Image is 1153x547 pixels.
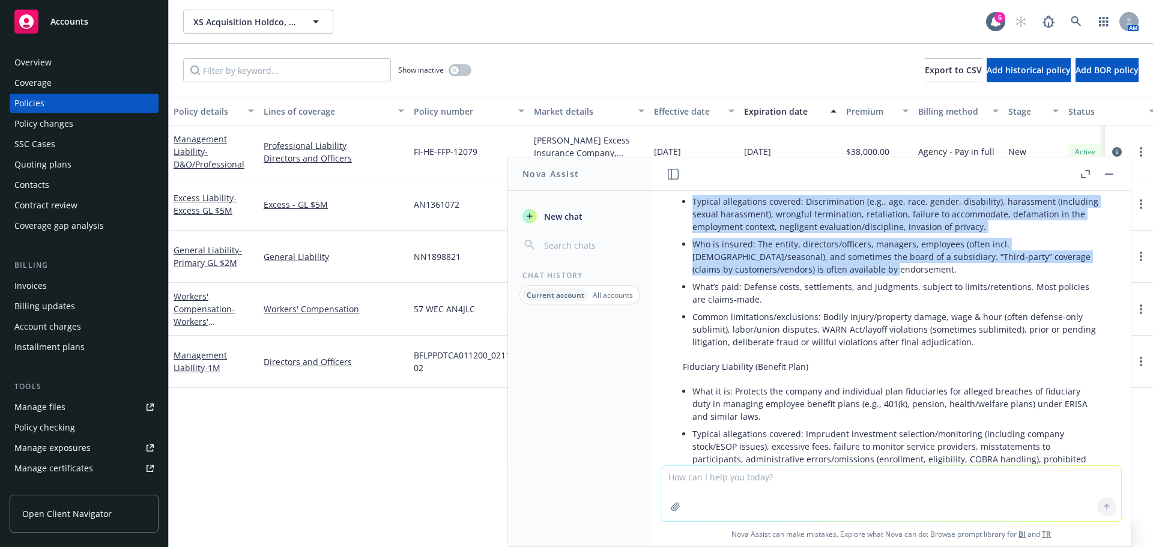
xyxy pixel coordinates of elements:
[22,507,112,520] span: Open Client Navigator
[518,205,642,227] button: New chat
[10,381,159,393] div: Tools
[183,10,333,34] button: XS Acquisition Holdco, LLC
[264,152,404,165] a: Directors and Officers
[1134,249,1148,264] a: more
[1134,302,1148,316] a: more
[841,97,913,125] button: Premium
[414,198,459,211] span: AN1361072
[10,134,159,154] a: SSC Cases
[14,73,52,92] div: Coverage
[414,250,461,263] span: NN1898821
[1068,105,1142,118] div: Status
[193,16,297,28] span: XS Acquisition Holdco, LLC
[925,64,982,76] span: Export to CSV
[522,168,579,180] h1: Nova Assist
[527,290,584,300] p: Current account
[846,105,895,118] div: Premium
[1008,105,1046,118] div: Stage
[414,349,524,374] span: BFLPPDTCA011200_021106_02
[1076,58,1139,82] button: Add BOR policy
[1110,145,1124,159] a: circleInformation
[14,114,73,133] div: Policy changes
[656,522,1126,546] span: Nova Assist can make mistakes. Explore what Nova can do: Browse prompt library for and
[692,278,1100,308] li: What’s paid: Defense costs, settlements, and judgments, subject to limits/retentions. Most polici...
[14,94,44,113] div: Policies
[264,105,391,118] div: Lines of coverage
[10,438,159,458] a: Manage exposures
[654,105,721,118] div: Effective date
[264,355,404,368] a: Directors and Officers
[10,317,159,336] a: Account charges
[174,349,227,373] a: Management Liability
[1018,529,1026,539] a: BI
[1092,10,1116,34] a: Switch app
[10,196,159,215] a: Contract review
[10,94,159,113] a: Policies
[14,155,71,174] div: Quoting plans
[1008,145,1026,158] span: New
[10,418,159,437] a: Policy checking
[174,105,241,118] div: Policy details
[1073,147,1097,157] span: Active
[994,12,1005,23] div: 6
[10,337,159,357] a: Installment plans
[10,5,159,38] a: Accounts
[649,97,739,125] button: Effective date
[1134,145,1148,159] a: more
[1036,10,1061,34] a: Report a Bug
[744,105,823,118] div: Expiration date
[14,175,49,195] div: Contacts
[542,237,637,253] input: Search chats
[10,479,159,498] a: Manage claims
[264,303,404,315] a: Workers' Compensation
[10,53,159,72] a: Overview
[692,425,1100,480] li: Typical allegations covered: Imprudent investment selection/monitoring (including company stock/E...
[1064,10,1088,34] a: Search
[14,418,75,437] div: Policy checking
[14,479,75,498] div: Manage claims
[692,235,1100,278] li: Who is insured: The entity, directors/officers, managers, employees (often incl. [DEMOGRAPHIC_DAT...
[913,97,1003,125] button: Billing method
[744,145,771,158] span: [DATE]
[14,438,91,458] div: Manage exposures
[14,216,104,235] div: Coverage gap analysis
[10,397,159,417] a: Manage files
[264,139,404,152] a: Professional Liability
[593,290,633,300] p: All accounts
[10,276,159,295] a: Invoices
[692,308,1100,351] li: Common limitations/exclusions: Bodily injury/property damage, wage & hour (often defense‑only sub...
[1134,354,1148,369] a: more
[183,58,391,82] input: Filter by keyword...
[174,303,235,340] span: - Workers' Compensation
[264,198,404,211] a: Excess - GL $5M
[846,145,889,158] span: $38,000.00
[414,303,475,315] span: 57 WEC AN4JLC
[50,17,88,26] span: Accounts
[654,145,681,158] span: [DATE]
[692,382,1100,425] li: What it is: Protects the company and individual plan fiduciaries for alleged breaches of fiduciar...
[10,216,159,235] a: Coverage gap analysis
[987,64,1071,76] span: Add historical policy
[14,397,65,417] div: Manage files
[987,58,1071,82] button: Add historical policy
[14,317,81,336] div: Account charges
[918,145,994,158] span: Agency - Pay in full
[10,259,159,271] div: Billing
[542,210,583,223] span: New chat
[925,58,982,82] button: Export to CSV
[174,133,244,170] a: Management Liability
[508,270,652,280] div: Chat History
[14,53,52,72] div: Overview
[1009,10,1033,34] a: Start snowing
[1003,97,1064,125] button: Stage
[14,337,85,357] div: Installment plans
[1042,529,1051,539] a: TR
[692,193,1100,235] li: Typical allegations covered: Discrimination (e.g., age, race, gender, disability), harassment (in...
[398,65,444,75] span: Show inactive
[10,459,159,478] a: Manage certificates
[14,276,47,295] div: Invoices
[739,97,841,125] button: Expiration date
[174,291,235,340] a: Workers' Compensation
[918,105,985,118] div: Billing method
